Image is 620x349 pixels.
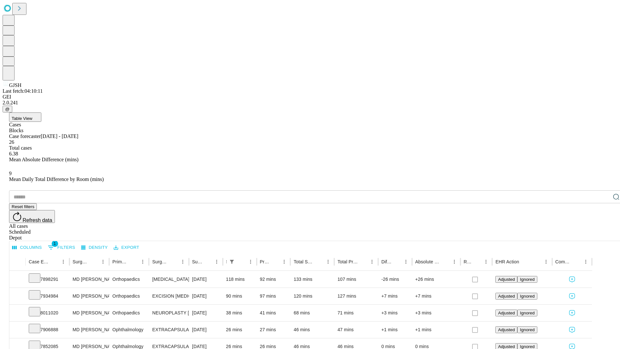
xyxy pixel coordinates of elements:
[555,259,572,264] div: Comments
[9,151,18,156] span: 6.38
[415,305,457,321] div: +3 mins
[12,204,34,209] span: Reset filters
[481,257,491,266] button: Menu
[280,257,289,266] button: Menu
[9,82,21,88] span: GJSH
[9,112,41,122] button: Table View
[260,271,287,288] div: 92 mins
[498,327,515,332] span: Adjusted
[192,305,220,321] div: [DATE]
[294,322,331,338] div: 46 mins
[73,271,106,288] div: MD [PERSON_NAME] [PERSON_NAME]
[520,257,529,266] button: Sort
[212,257,221,266] button: Menu
[401,257,410,266] button: Menu
[29,322,66,338] div: 7906888
[381,305,409,321] div: +3 mins
[192,322,220,338] div: [DATE]
[294,259,314,264] div: Total Scheduled Duration
[415,288,457,304] div: +7 mins
[337,322,375,338] div: 47 mins
[138,257,147,266] button: Menu
[203,257,212,266] button: Sort
[517,310,537,316] button: Ignored
[9,133,41,139] span: Case forecaster
[73,305,106,321] div: MD [PERSON_NAME] [PERSON_NAME]
[3,106,12,112] button: @
[498,311,515,315] span: Adjusted
[517,293,537,300] button: Ignored
[98,257,108,266] button: Menu
[520,327,534,332] span: Ignored
[367,257,377,266] button: Menu
[112,259,129,264] div: Primary Service
[129,257,138,266] button: Sort
[415,271,457,288] div: +26 mins
[271,257,280,266] button: Sort
[59,257,68,266] button: Menu
[260,288,287,304] div: 97 mins
[11,243,44,253] button: Select columns
[112,288,146,304] div: Orthopaedics
[294,271,331,288] div: 133 mins
[169,257,178,266] button: Sort
[9,145,32,151] span: Total cases
[227,257,236,266] button: Show filters
[315,257,324,266] button: Sort
[520,277,534,282] span: Ignored
[112,322,146,338] div: Ophthalmology
[260,322,287,338] div: 27 mins
[294,288,331,304] div: 120 mins
[13,274,22,285] button: Expand
[3,94,617,100] div: GEI
[13,291,22,302] button: Expand
[381,259,392,264] div: Difference
[520,344,534,349] span: Ignored
[226,322,253,338] div: 26 mins
[337,288,375,304] div: 127 mins
[226,305,253,321] div: 38 mins
[192,271,220,288] div: [DATE]
[3,88,43,94] span: Last fetch: 04:10:11
[495,293,517,300] button: Adjusted
[9,157,78,162] span: Mean Absolute Difference (mins)
[415,259,440,264] div: Absolute Difference
[112,271,146,288] div: Orthopaedics
[495,259,519,264] div: EHR Action
[178,257,187,266] button: Menu
[9,176,104,182] span: Mean Daily Total Difference by Room (mins)
[450,257,459,266] button: Menu
[520,311,534,315] span: Ignored
[41,133,78,139] span: [DATE] - [DATE]
[517,326,537,333] button: Ignored
[542,257,551,266] button: Menu
[52,240,58,247] span: 1
[498,277,515,282] span: Adjusted
[3,100,617,106] div: 2.0.241
[520,294,534,299] span: Ignored
[13,324,22,336] button: Expand
[441,257,450,266] button: Sort
[12,116,32,121] span: Table View
[73,322,106,338] div: MD [PERSON_NAME]
[498,344,515,349] span: Adjusted
[246,257,255,266] button: Menu
[237,257,246,266] button: Sort
[79,243,109,253] button: Density
[89,257,98,266] button: Sort
[381,322,409,338] div: +1 mins
[9,139,14,145] span: 26
[29,271,66,288] div: 7898291
[337,271,375,288] div: 107 mins
[29,288,66,304] div: 7934984
[472,257,481,266] button: Sort
[572,257,581,266] button: Sort
[73,288,106,304] div: MD [PERSON_NAME] [PERSON_NAME]
[9,210,55,223] button: Refresh data
[46,242,77,253] button: Show filters
[112,243,141,253] button: Export
[381,271,409,288] div: -26 mins
[29,259,49,264] div: Case Epic Id
[23,217,52,223] span: Refresh data
[13,308,22,319] button: Expand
